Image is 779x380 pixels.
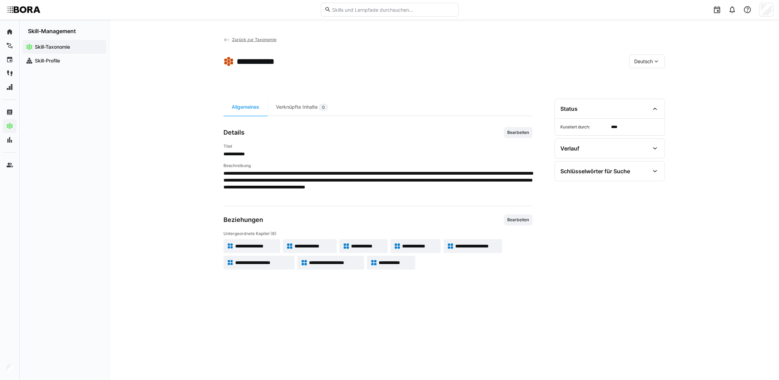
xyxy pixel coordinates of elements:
[223,163,532,168] h4: Beschreibung
[322,105,325,110] span: 0
[223,231,532,236] h4: Untergeordnete Kapitel (8)
[560,168,630,175] div: Schlüsselwörter für Suche
[560,145,579,152] div: Verlauf
[223,216,263,224] h3: Beziehungen
[504,214,532,225] button: Bearbeiten
[560,105,578,112] div: Status
[232,37,276,42] span: Zurück zur Taxonomie
[223,37,277,42] a: Zurück zur Taxonomie
[223,129,244,136] h3: Details
[223,144,532,149] h4: Titel
[331,7,455,13] input: Skills und Lernpfade durchsuchen…
[507,217,530,223] span: Bearbeiten
[223,99,268,116] div: Allgemeines
[268,99,336,116] div: Verknüpfte Inhalte
[560,124,608,130] span: Kuratiert durch:
[504,127,532,138] button: Bearbeiten
[507,130,530,135] span: Bearbeiten
[634,58,653,65] span: Deutsch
